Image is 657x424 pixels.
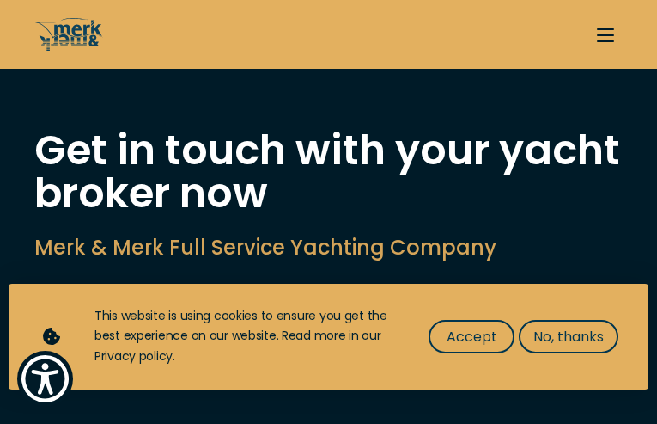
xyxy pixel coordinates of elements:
span: No, thanks [533,326,604,347]
a: Privacy policy [94,347,173,365]
p: Our team looks forward to speaking with you! Whether you are buying, selling, or looking for the ... [34,280,623,396]
span: Accept [447,326,497,347]
button: Accept [429,320,514,353]
button: No, thanks [519,320,618,353]
h2: Merk & Merk Full Service Yachting Company [34,232,623,263]
button: Show Accessibility Preferences [17,351,73,407]
div: This website is using cookies to ensure you get the best experience on our website. Read more in ... [94,306,394,367]
h1: Get in touch with your yacht broker now [34,129,623,215]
